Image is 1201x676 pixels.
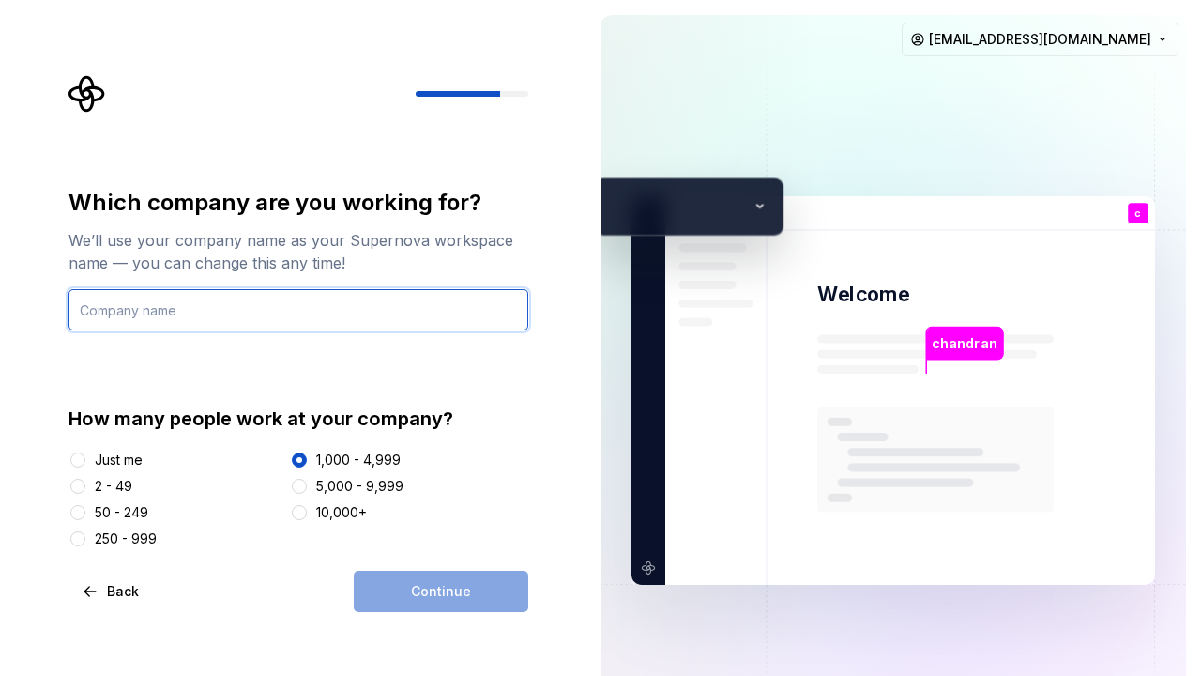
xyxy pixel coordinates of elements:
[68,229,528,274] div: We’ll use your company name as your Supernova workspace name — you can change this any time!
[95,503,148,522] div: 50 - 249
[817,281,909,308] p: Welcome
[902,23,1178,56] button: [EMAIL_ADDRESS][DOMAIN_NAME]
[316,451,401,469] div: 1,000 - 4,999
[68,75,106,113] svg: Supernova Logo
[68,289,528,330] input: Company name
[95,477,132,496] div: 2 - 49
[68,571,155,612] button: Back
[316,503,367,522] div: 10,000+
[95,451,143,469] div: Just me
[932,333,996,354] p: chandran
[95,530,157,548] div: 250 - 999
[1134,208,1141,219] p: c
[68,406,528,432] div: How many people work at your company?
[316,477,403,496] div: 5,000 - 9,999
[107,582,139,601] span: Back
[68,188,528,218] div: Which company are you working for?
[929,30,1151,49] span: [EMAIL_ADDRESS][DOMAIN_NAME]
